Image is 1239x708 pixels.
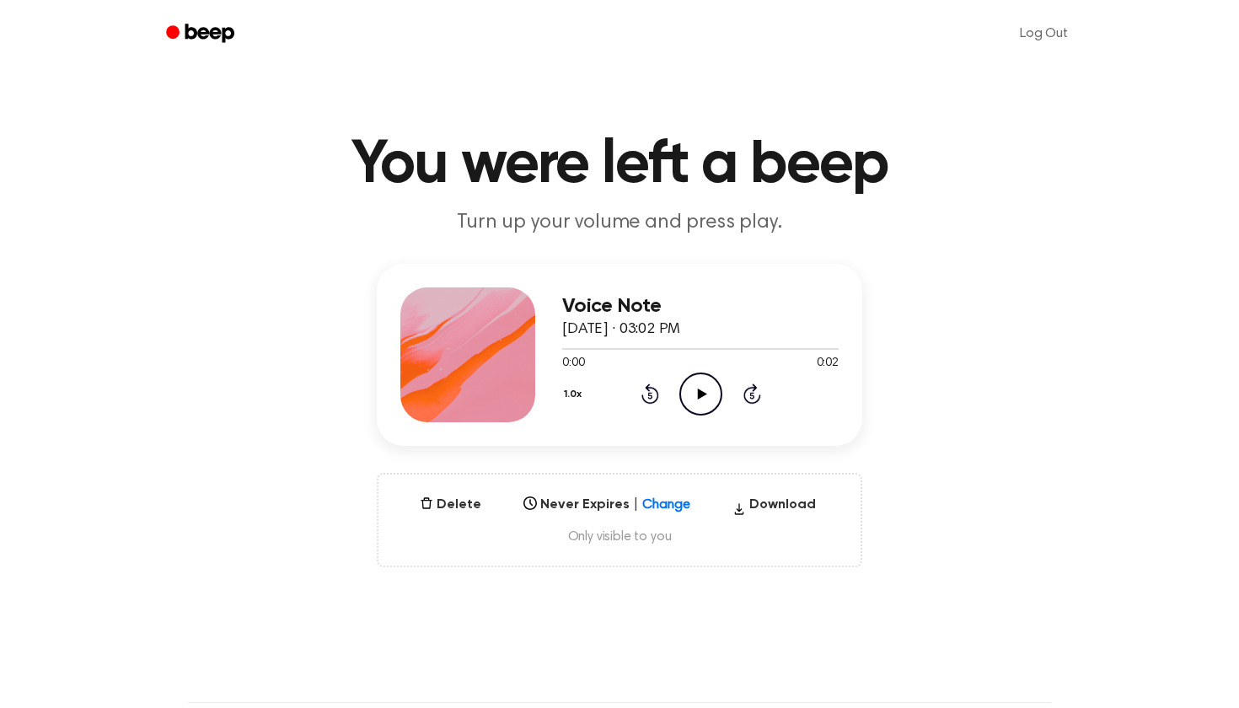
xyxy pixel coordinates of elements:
span: 0:02 [817,355,839,373]
a: Log Out [1003,13,1085,54]
span: [DATE] · 03:02 PM [562,322,680,337]
button: Download [726,495,823,522]
span: Only visible to you [399,528,840,545]
button: Delete [413,495,488,515]
p: Turn up your volume and press play. [296,209,943,237]
a: Beep [154,18,249,51]
button: 1.0x [562,380,588,409]
h3: Voice Note [562,295,839,318]
span: 0:00 [562,355,584,373]
h1: You were left a beep [188,135,1051,196]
